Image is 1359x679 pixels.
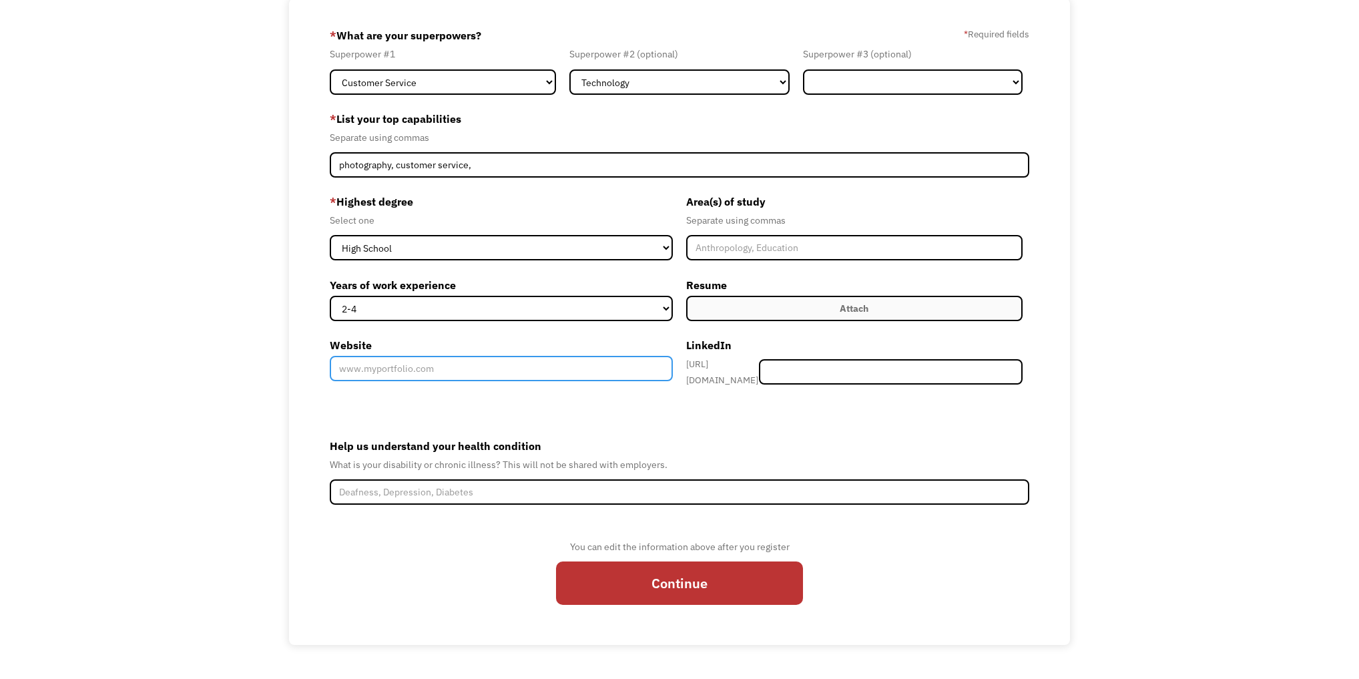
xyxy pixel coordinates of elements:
[330,152,1029,178] input: Videography, photography, accounting
[686,296,1023,321] label: Attach
[840,300,868,316] div: Attach
[569,46,789,62] div: Superpower #2 (optional)
[964,26,1029,42] label: Required fields
[556,539,803,555] div: You can edit the information above after you register
[330,130,1029,146] div: Separate using commas
[556,561,803,605] input: Continue
[330,435,1029,457] label: Help us understand your health condition
[803,46,1023,62] div: Superpower #3 (optional)
[330,274,673,296] label: Years of work experience
[330,212,673,228] div: Select one
[686,191,1023,212] label: Area(s) of study
[330,108,1029,130] label: List your top capabilities
[686,356,759,388] div: [URL][DOMAIN_NAME]
[330,334,673,356] label: Website
[330,46,556,62] div: Superpower #1
[330,25,1029,618] form: Member-Create-Step1
[686,235,1023,260] input: Anthropology, Education
[330,25,481,46] label: What are your superpowers?
[330,356,673,381] input: www.myportfolio.com
[330,479,1029,505] input: Deafness, Depression, Diabetes
[330,457,1029,473] div: What is your disability or chronic illness? This will not be shared with employers.
[686,334,1023,356] label: LinkedIn
[330,191,673,212] label: Highest degree
[686,212,1023,228] div: Separate using commas
[686,274,1023,296] label: Resume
